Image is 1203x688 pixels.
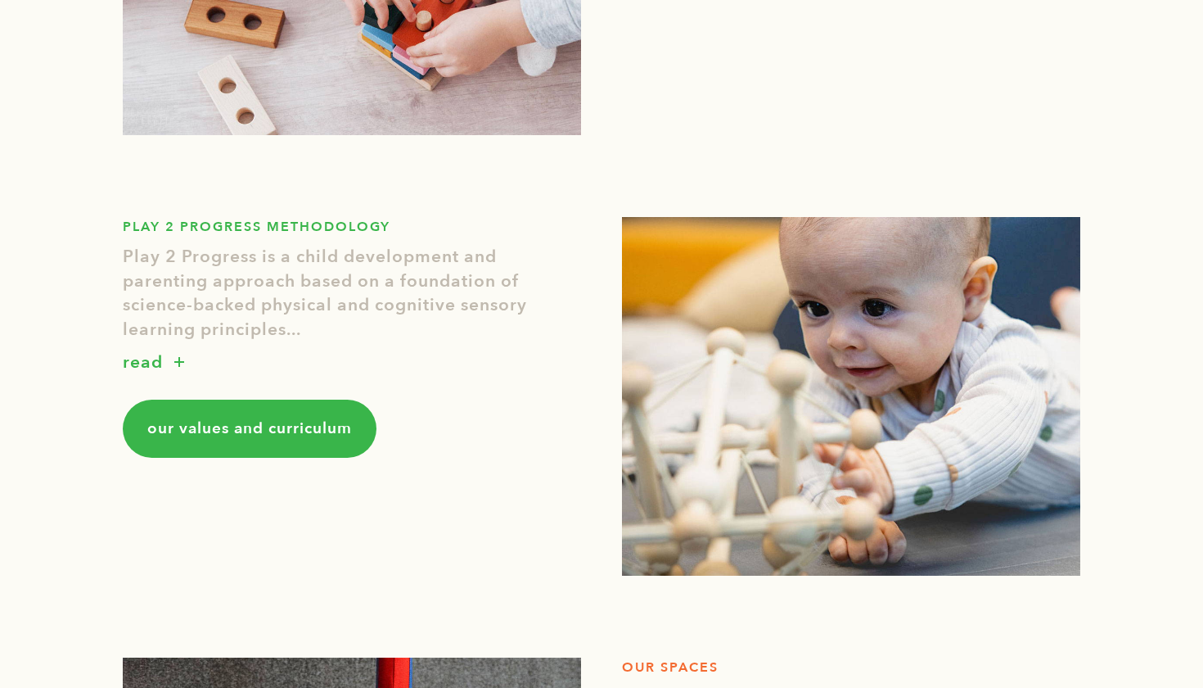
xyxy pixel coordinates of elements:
[123,217,581,237] h1: PLAY 2 PROGRESS METHODOLOGY
[622,658,1080,677] h1: OUR SPACES
[123,245,527,341] b: Play 2 Progress is a child development and parenting approach based on a foundation of science-ba...
[123,400,376,457] a: our values and curriculum
[296,318,301,342] b: .
[147,418,352,439] span: our values and curriculum
[123,350,163,376] p: read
